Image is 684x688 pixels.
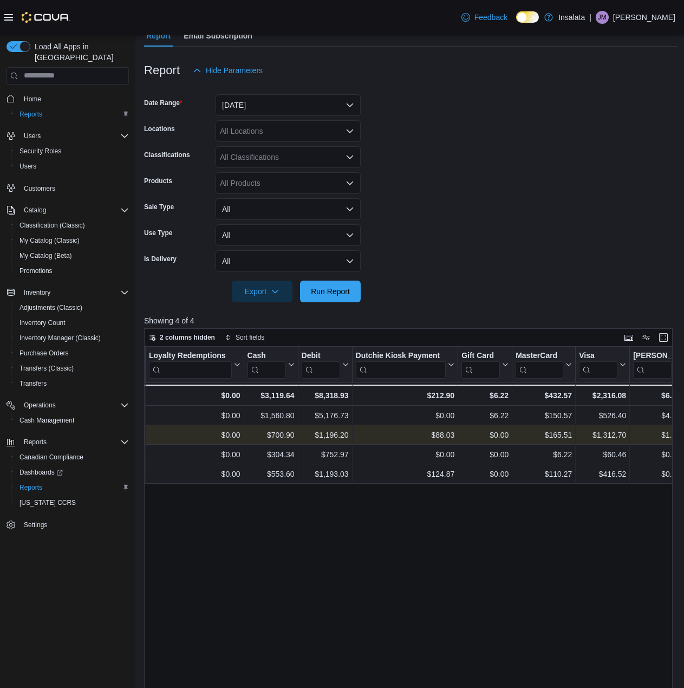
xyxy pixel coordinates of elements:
[11,465,133,480] a: Dashboards
[579,351,626,378] button: Visa
[19,416,74,425] span: Cash Management
[149,351,232,361] div: Loyalty Redemptions
[19,129,45,142] button: Users
[232,281,292,302] button: Export
[19,518,129,531] span: Settings
[22,12,70,23] img: Cova
[461,351,509,378] button: Gift Card
[356,409,455,422] div: $0.00
[6,87,129,561] nav: Complex example
[311,286,350,297] span: Run Report
[19,181,129,195] span: Customers
[516,351,563,361] div: MasterCard
[19,518,51,531] a: Settings
[144,315,678,326] p: Showing 4 of 4
[516,11,539,23] input: Dark Mode
[589,11,591,24] p: |
[461,468,509,481] div: $0.00
[144,177,172,185] label: Products
[2,517,133,533] button: Settings
[19,286,129,299] span: Inventory
[579,448,626,461] div: $60.46
[247,389,295,402] div: $3,119.64
[356,351,446,361] div: Dutchie Kiosk Payment
[236,333,264,342] span: Sort fields
[19,93,45,106] a: Home
[15,108,129,121] span: Reports
[19,286,55,299] button: Inventory
[633,389,680,402] div: $6.30
[247,468,295,481] div: $553.60
[11,233,133,248] button: My Catalog (Classic)
[15,249,129,262] span: My Catalog (Beta)
[11,330,133,346] button: Inventory Manager (Classic)
[15,264,129,277] span: Promotions
[11,450,133,465] button: Canadian Compliance
[2,434,133,450] button: Reports
[15,219,129,232] span: Classification (Classic)
[149,409,240,422] div: $0.00
[15,332,105,345] a: Inventory Manager (Classic)
[579,351,617,361] div: Visa
[11,376,133,391] button: Transfers
[247,351,286,378] div: Cash
[19,251,72,260] span: My Catalog (Beta)
[216,224,361,246] button: All
[633,351,680,378] button: [PERSON_NAME] <1L
[15,160,129,173] span: Users
[15,377,51,390] a: Transfers
[11,144,133,159] button: Security Roles
[19,483,42,492] span: Reports
[216,250,361,272] button: All
[302,351,340,378] div: Debit
[461,389,509,402] div: $6.22
[19,221,85,230] span: Classification (Classic)
[657,331,670,344] button: Enter fullscreen
[149,351,232,378] div: Loyalty Redemptions
[516,351,563,378] div: MasterCard
[24,184,55,193] span: Customers
[238,281,286,302] span: Export
[356,351,455,378] button: Dutchie Kiosk Payment
[640,331,653,344] button: Display options
[633,351,672,361] div: [PERSON_NAME] <1L
[247,409,295,422] div: $1,560.80
[15,316,129,329] span: Inventory Count
[558,11,585,24] p: Insalata
[149,351,240,378] button: Loyalty Redemptions
[15,234,84,247] a: My Catalog (Classic)
[15,451,129,464] span: Canadian Compliance
[15,362,78,375] a: Transfers (Classic)
[302,351,349,378] button: Debit
[15,332,129,345] span: Inventory Manager (Classic)
[146,25,171,47] span: Report
[516,351,572,378] button: MasterCard
[15,301,129,314] span: Adjustments (Classic)
[633,448,680,461] div: $0.10
[19,399,60,412] button: Operations
[11,480,133,495] button: Reports
[2,398,133,413] button: Operations
[220,331,269,344] button: Sort fields
[11,346,133,361] button: Purchase Orders
[144,151,190,159] label: Classifications
[15,234,129,247] span: My Catalog (Classic)
[516,468,572,481] div: $110.27
[24,95,41,103] span: Home
[579,351,617,378] div: Visa
[11,107,133,122] button: Reports
[15,481,47,494] a: Reports
[356,448,455,461] div: $0.00
[19,162,36,171] span: Users
[15,347,129,360] span: Purchase Orders
[461,409,509,422] div: $6.22
[15,145,129,158] span: Security Roles
[302,351,340,361] div: Debit
[461,429,509,442] div: $0.00
[19,147,61,155] span: Security Roles
[457,7,512,28] a: Feedback
[19,267,53,275] span: Promotions
[346,179,354,187] button: Open list of options
[15,451,88,464] a: Canadian Compliance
